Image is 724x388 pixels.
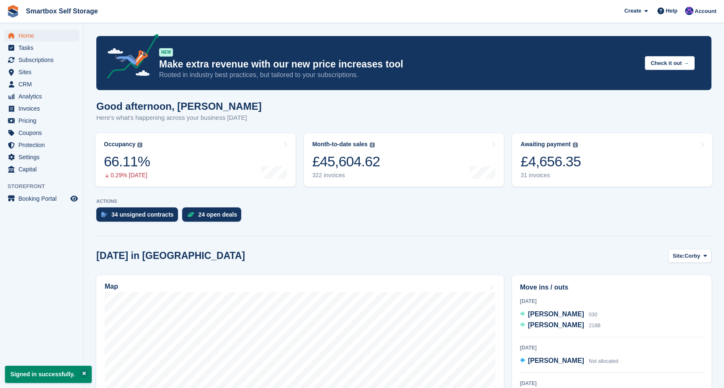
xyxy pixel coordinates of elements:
[370,142,375,147] img: icon-info-grey-7440780725fd019a000dd9b08b2336e03edf1995a4989e88bcd33f0948082b44.svg
[111,211,174,218] div: 34 unsigned contracts
[528,357,584,364] span: [PERSON_NAME]
[645,56,695,70] button: Check it out →
[69,194,79,204] a: Preview store
[695,7,716,16] span: Account
[187,212,194,217] img: deal-1b604bf984904fb50ccaf53a9ad4b4a5d6e5aea283cecdc64d6e3604feb123c2.svg
[18,163,69,175] span: Capital
[312,172,380,179] div: 322 invoices
[4,115,79,127] a: menu
[18,66,69,78] span: Sites
[4,163,79,175] a: menu
[304,133,504,186] a: Month-to-date sales £45,604.62 322 invoices
[18,78,69,90] span: CRM
[101,212,107,217] img: contract_signature_icon-13c848040528278c33f63329250d36e43548de30e8caae1d1a13099fd9432cc5.svg
[312,141,368,148] div: Month-to-date sales
[18,193,69,204] span: Booking Portal
[668,249,711,263] button: Site: Corby
[4,78,79,90] a: menu
[520,344,703,352] div: [DATE]
[104,141,135,148] div: Occupancy
[589,323,600,329] span: 218B
[4,91,79,102] a: menu
[4,30,79,41] a: menu
[4,127,79,139] a: menu
[520,297,703,305] div: [DATE]
[4,193,79,204] a: menu
[520,172,581,179] div: 31 invoices
[4,151,79,163] a: menu
[137,142,142,147] img: icon-info-grey-7440780725fd019a000dd9b08b2336e03edf1995a4989e88bcd33f0948082b44.svg
[105,283,118,290] h2: Map
[18,54,69,66] span: Subscriptions
[4,54,79,66] a: menu
[7,5,19,18] img: stora-icon-8386f47178a22dfd0bd8f6a31ec36ba5ce8667c1dd55bd0f319d3a0aa187defe.svg
[96,250,245,261] h2: [DATE] in [GEOGRAPHIC_DATA]
[23,4,101,18] a: Smartbox Self Storage
[520,309,598,320] a: [PERSON_NAME] 030
[18,151,69,163] span: Settings
[520,380,703,387] div: [DATE]
[18,103,69,114] span: Invoices
[4,66,79,78] a: menu
[18,42,69,54] span: Tasks
[520,282,703,292] h2: Move ins / outs
[96,207,182,226] a: 34 unsigned contracts
[18,127,69,139] span: Coupons
[95,133,296,186] a: Occupancy 66.11% 0.29% [DATE]
[18,30,69,41] span: Home
[96,101,262,112] h1: Good afternoon, [PERSON_NAME]
[512,133,712,186] a: Awaiting payment £4,656.35 31 invoices
[159,58,638,70] p: Make extra revenue with our new price increases tool
[96,113,262,123] p: Here's what's happening across your business [DATE]
[624,7,641,15] span: Create
[4,103,79,114] a: menu
[159,48,173,57] div: NEW
[18,139,69,151] span: Protection
[18,91,69,102] span: Analytics
[5,366,92,383] p: Signed in successfully.
[589,312,597,318] span: 030
[18,115,69,127] span: Pricing
[159,70,638,80] p: Rooted in industry best practices, but tailored to your subscriptions.
[666,7,678,15] span: Help
[673,252,685,260] span: Site:
[520,356,618,367] a: [PERSON_NAME] Not allocated
[312,153,380,170] div: £45,604.62
[104,153,150,170] div: 66.11%
[8,182,83,191] span: Storefront
[198,211,237,218] div: 24 open deals
[96,199,711,204] p: ACTIONS
[4,42,79,54] a: menu
[4,139,79,151] a: menu
[573,142,578,147] img: icon-info-grey-7440780725fd019a000dd9b08b2336e03edf1995a4989e88bcd33f0948082b44.svg
[100,34,159,82] img: price-adjustments-announcement-icon-8257ccfd72463d97f412b2fc003d46551f7dbcb40ab6d574587a9cd5c0d94...
[520,141,571,148] div: Awaiting payment
[182,207,246,226] a: 24 open deals
[589,358,618,364] span: Not allocated
[104,172,150,179] div: 0.29% [DATE]
[520,320,601,331] a: [PERSON_NAME] 218B
[685,252,701,260] span: Corby
[685,7,693,15] img: Mattias Ekendahl
[528,321,584,329] span: [PERSON_NAME]
[520,153,581,170] div: £4,656.35
[528,310,584,318] span: [PERSON_NAME]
